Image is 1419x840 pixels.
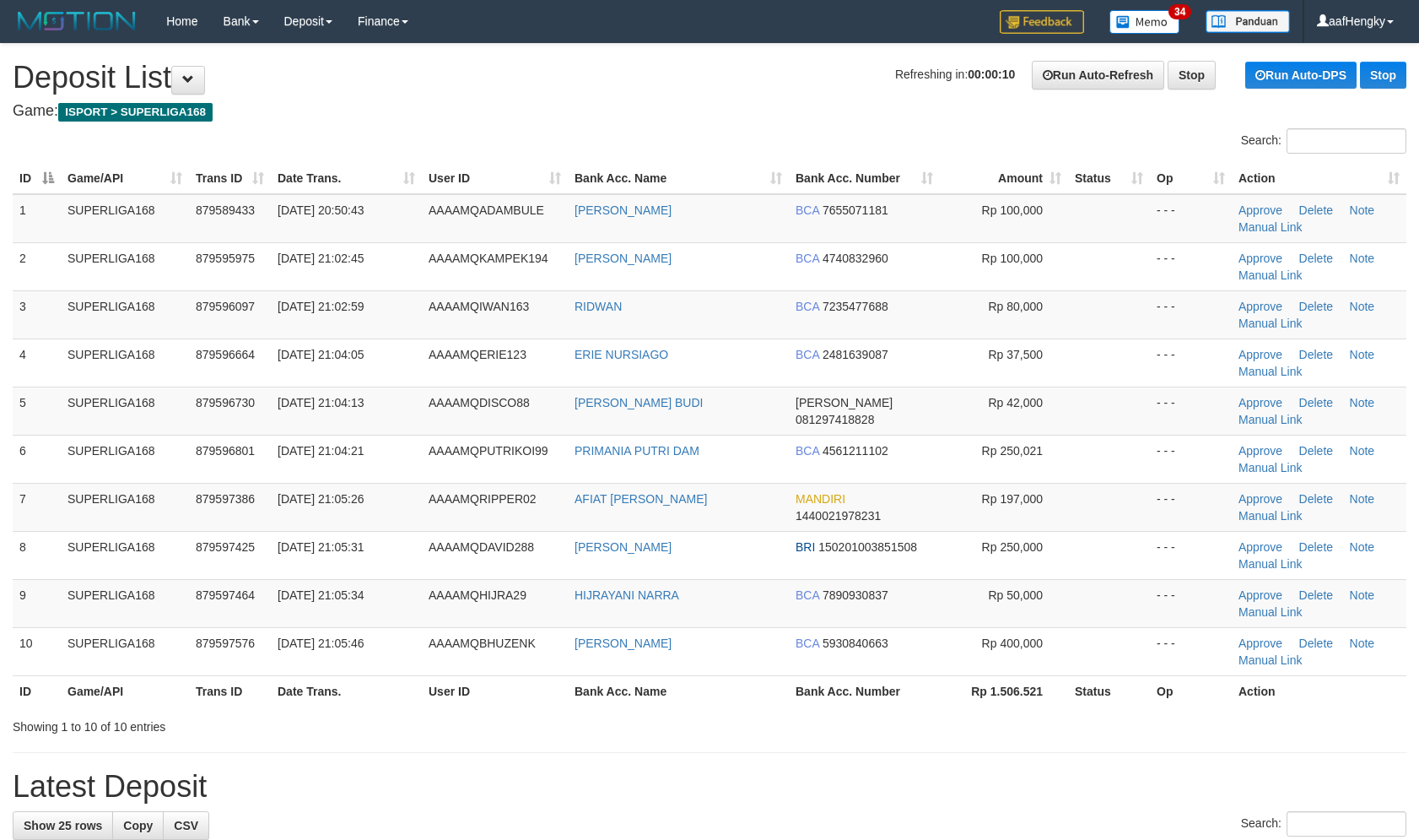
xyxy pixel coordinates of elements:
[1232,163,1406,194] th: Action: activate to sort column ascending
[823,588,888,602] span: Copy 7890930837 to clipboard
[278,637,364,650] span: [DATE] 21:05:46
[278,396,364,409] span: [DATE] 21:04:13
[1150,627,1232,675] td: - - -
[823,637,888,650] span: Copy 5930840663 to clipboard
[1238,268,1303,282] a: Manual Link
[1168,4,1191,19] span: 34
[1241,128,1406,154] label: Search:
[429,203,544,217] span: AAAAMQADAMBULE
[568,163,789,194] th: Bank Acc. Name: activate to sort column ascending
[568,675,789,707] th: Bank Acc. Name
[796,637,819,650] span: BCA
[422,675,568,707] th: User ID
[196,203,255,217] span: 879589433
[1299,492,1333,506] a: Delete
[1299,444,1333,458] a: Delete
[575,396,703,409] a: [PERSON_NAME] BUDI
[823,203,888,217] span: Copy 7655071181 to clipboard
[278,492,364,506] span: [DATE] 21:05:26
[278,348,364,361] span: [DATE] 21:04:05
[1350,203,1375,217] a: Note
[1232,675,1406,707] th: Action
[789,163,940,194] th: Bank Acc. Number: activate to sort column ascending
[823,444,888,458] span: Copy 4561211102 to clipboard
[1150,242,1232,290] td: - - -
[196,300,255,313] span: 879596097
[189,163,271,194] th: Trans ID: activate to sort column ascending
[1238,588,1282,602] a: Approve
[1241,811,1406,837] label: Search:
[796,444,819,458] span: BCA
[818,540,917,554] span: Copy 150201003851508 to clipboard
[1238,492,1282,506] a: Approve
[13,339,61,387] td: 4
[1287,811,1406,837] input: Search:
[61,163,189,194] th: Game/API: activate to sort column ascending
[1168,61,1216,89] a: Stop
[112,811,164,840] a: Copy
[1350,396,1375,409] a: Note
[196,588,255,602] span: 879597464
[988,396,1043,409] span: Rp 42,000
[796,492,845,506] span: MANDIRI
[1360,62,1406,89] a: Stop
[1150,290,1232,339] td: - - -
[1299,300,1333,313] a: Delete
[1206,10,1290,33] img: panduan.png
[1109,10,1180,34] img: Button%20Memo.svg
[13,387,61,435] td: 5
[1238,540,1282,554] a: Approve
[1150,194,1232,243] td: - - -
[1150,579,1232,627] td: - - -
[196,252,255,265] span: 879595975
[1350,300,1375,313] a: Note
[429,492,537,506] span: AAAAMQRIPPER02
[1238,461,1303,474] a: Manual Link
[1350,348,1375,361] a: Note
[13,627,61,675] td: 10
[429,540,534,554] span: AAAAMQDAVID288
[61,387,189,435] td: SUPERLIGA168
[1350,540,1375,554] a: Note
[1299,637,1333,650] a: Delete
[278,444,364,458] span: [DATE] 21:04:21
[278,252,364,265] span: [DATE] 21:02:45
[796,413,874,426] span: Copy 081297418828 to clipboard
[1238,605,1303,619] a: Manual Link
[13,103,1406,120] h4: Game:
[575,252,672,265] a: [PERSON_NAME]
[13,712,579,735] div: Showing 1 to 10 of 10 entries
[1245,62,1357,89] a: Run Auto-DPS
[1238,300,1282,313] a: Approve
[196,444,255,458] span: 879596801
[575,203,672,217] a: [PERSON_NAME]
[895,68,1015,81] span: Refreshing in:
[13,163,61,194] th: ID: activate to sort column descending
[61,242,189,290] td: SUPERLIGA168
[1350,492,1375,506] a: Note
[982,637,1043,650] span: Rp 400,000
[575,300,622,313] a: RIDWAN
[24,819,102,832] span: Show 25 rows
[163,811,209,840] a: CSV
[429,300,529,313] span: AAAAMQIWAN163
[940,163,1068,194] th: Amount: activate to sort column ascending
[13,242,61,290] td: 2
[58,103,213,122] span: ISPORT > SUPERLIGA168
[13,675,61,707] th: ID
[1150,163,1232,194] th: Op: activate to sort column ascending
[13,531,61,579] td: 8
[61,531,189,579] td: SUPERLIGA168
[13,579,61,627] td: 9
[823,252,888,265] span: Copy 4740832960 to clipboard
[13,483,61,531] td: 7
[796,203,819,217] span: BCA
[575,637,672,650] a: [PERSON_NAME]
[13,770,1406,804] h1: Latest Deposit
[61,435,189,483] td: SUPERLIGA168
[575,540,672,554] a: [PERSON_NAME]
[1238,317,1303,330] a: Manual Link
[796,540,815,554] span: BRI
[796,348,819,361] span: BCA
[968,68,1015,81] strong: 00:00:10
